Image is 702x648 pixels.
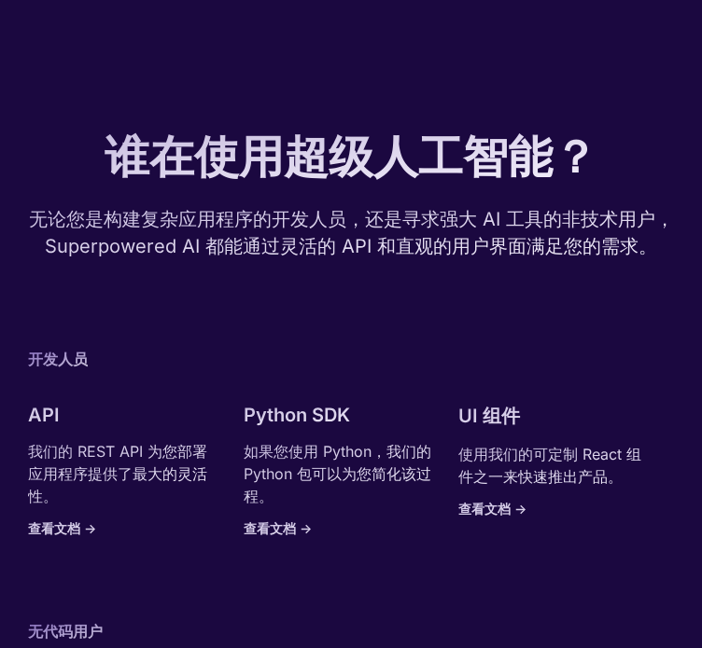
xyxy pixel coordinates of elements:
[28,442,207,505] font: 我们的 REST API 为您部署应用程序提供了最大的灵活性。
[28,622,103,641] font: 无代码用户
[105,129,597,184] font: 谁在使用超级人工智能？
[28,350,88,368] font: 开发人员
[458,405,520,427] font: UI 组件
[28,404,60,426] font: API
[28,520,96,536] font: 查看文档 ->
[458,445,641,486] font: 使用我们的可定制 React 组件之一来快速推出产品。
[244,520,312,536] font: 查看文档 ->
[244,404,350,426] font: Python SDK
[458,501,526,517] font: 查看文档 ->
[29,208,674,257] font: 无论您是构建复杂应用程序的开发人员，还是寻求强大 AI 工具的非技术用户，Superpowered AI 都能通过灵活的 API 和直观的用户界面满足您的需求。
[244,442,431,505] font: 如果您使用 Python，我们的 Python 包可以为您简化该过程。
